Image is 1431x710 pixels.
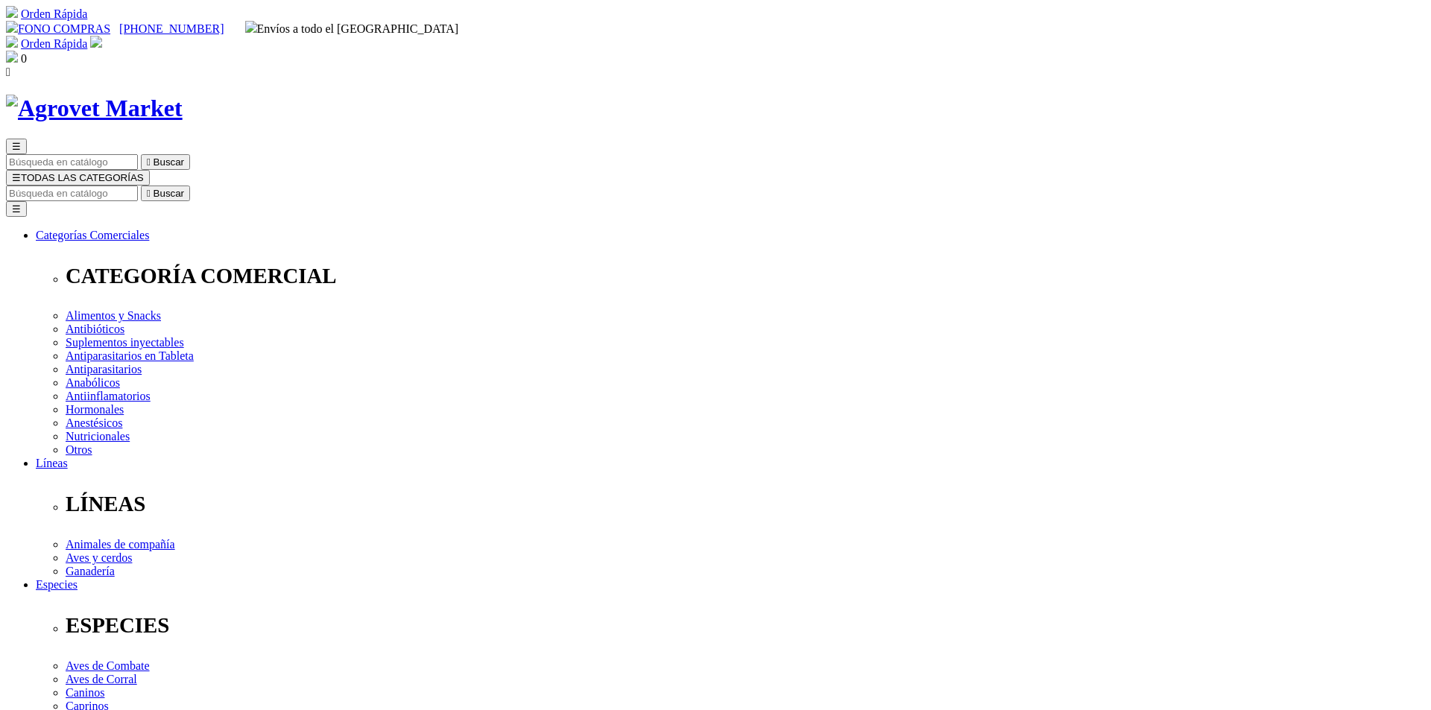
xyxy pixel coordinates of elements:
span: ☰ [12,172,21,183]
input: Buscar [6,154,138,170]
a: Suplementos inyectables [66,336,184,349]
img: user.svg [90,36,102,48]
button: ☰ [6,201,27,217]
a: FONO COMPRAS [6,22,110,35]
span: Buscar [154,188,184,199]
img: Agrovet Market [6,95,183,122]
img: shopping-bag.svg [6,51,18,63]
p: CATEGORÍA COMERCIAL [66,264,1414,288]
a: Categorías Comerciales [36,229,149,241]
a: Antiparasitarios [66,363,142,375]
button: ☰ [6,139,27,154]
a: Anestésicos [66,416,122,429]
i:  [147,156,151,168]
span: Buscar [154,156,184,168]
i:  [6,66,10,78]
p: LÍNEAS [66,492,1414,516]
a: Animales de compañía [66,538,175,551]
a: Alimentos y Snacks [66,309,161,322]
a: Orden Rápida [21,37,87,50]
p: ESPECIES [66,613,1414,638]
img: delivery-truck.svg [245,21,257,33]
img: shopping-cart.svg [6,36,18,48]
button:  Buscar [141,154,190,170]
a: [PHONE_NUMBER] [119,22,224,35]
a: Hormonales [66,403,124,416]
img: shopping-cart.svg [6,6,18,18]
a: Anabólicos [66,376,120,389]
a: Antiparasitarios en Tableta [66,349,194,362]
a: Antiinflamatorios [66,390,151,402]
img: phone.svg [6,21,18,33]
a: Otros [66,443,92,456]
a: Orden Rápida [21,7,87,20]
a: Antibióticos [66,323,124,335]
span: 0 [21,52,27,65]
i:  [147,188,151,199]
span: ☰ [12,141,21,152]
a: Líneas [36,457,68,469]
button: ☰TODAS LAS CATEGORÍAS [6,170,150,186]
button:  Buscar [141,186,190,201]
a: Nutricionales [66,430,130,443]
span: Envíos a todo el [GEOGRAPHIC_DATA] [245,22,459,35]
input: Buscar [6,186,138,201]
iframe: Brevo live chat [7,548,257,703]
a: Acceda a su cuenta de cliente [90,37,102,50]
